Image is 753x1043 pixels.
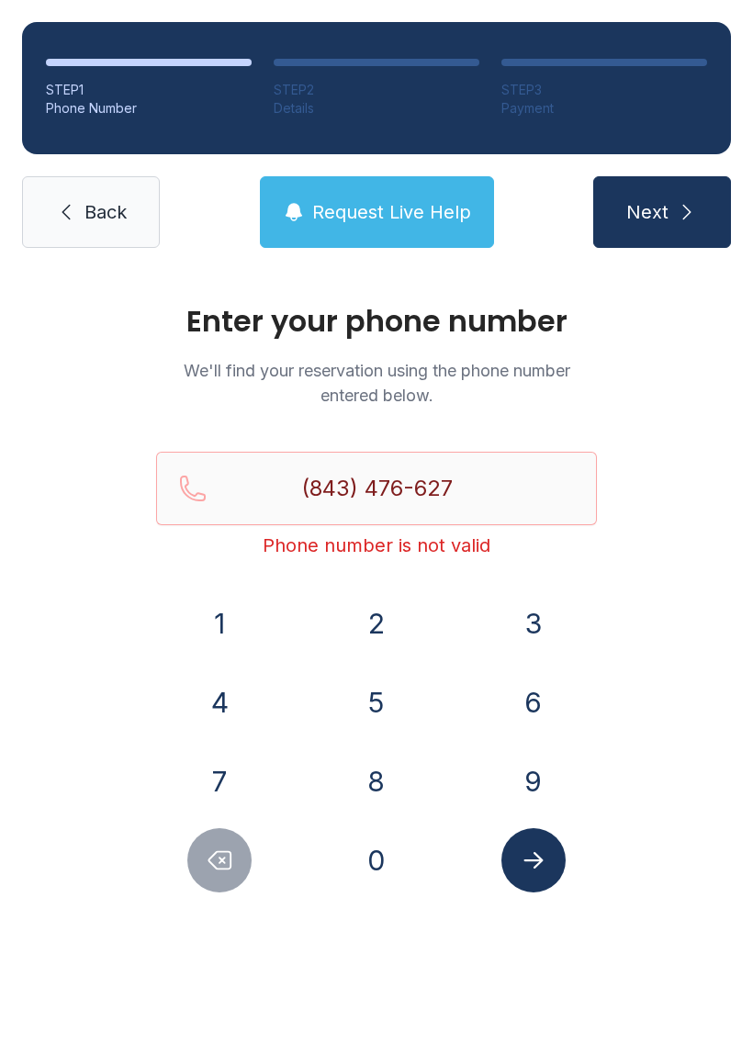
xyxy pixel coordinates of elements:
div: Phone number is not valid [156,533,597,558]
button: 9 [501,749,566,813]
p: We'll find your reservation using the phone number entered below. [156,358,597,408]
span: Request Live Help [312,199,471,225]
div: Details [274,99,479,118]
div: STEP 3 [501,81,707,99]
span: Back [84,199,127,225]
button: 3 [501,591,566,656]
div: STEP 2 [274,81,479,99]
button: 1 [187,591,252,656]
input: Reservation phone number [156,452,597,525]
button: 0 [344,828,409,892]
div: Phone Number [46,99,252,118]
button: Submit lookup form [501,828,566,892]
h1: Enter your phone number [156,307,597,336]
button: 6 [501,670,566,735]
button: 8 [344,749,409,813]
button: Delete number [187,828,252,892]
button: 5 [344,670,409,735]
span: Next [626,199,669,225]
button: 2 [344,591,409,656]
div: Payment [501,99,707,118]
button: 4 [187,670,252,735]
button: 7 [187,749,252,813]
div: STEP 1 [46,81,252,99]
